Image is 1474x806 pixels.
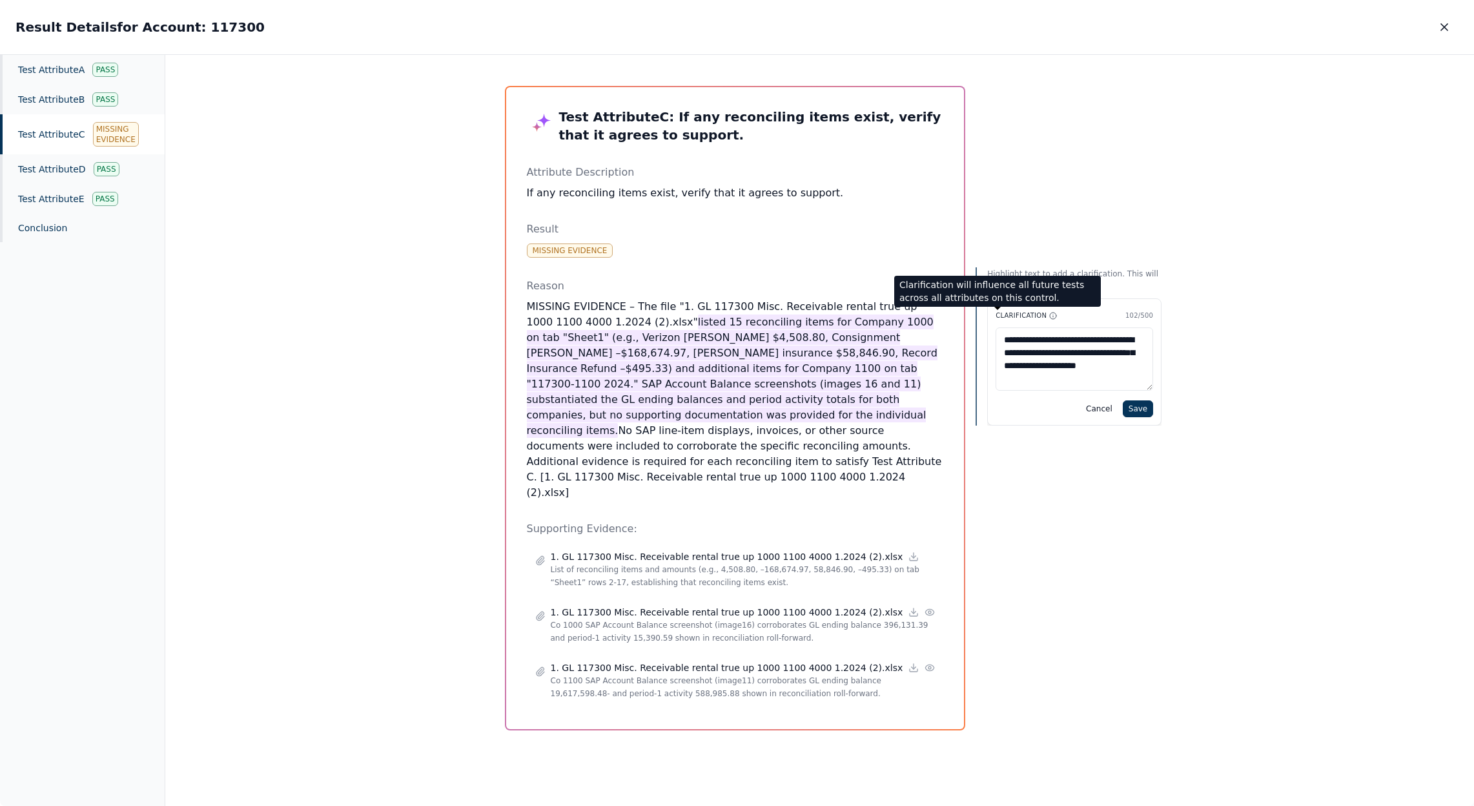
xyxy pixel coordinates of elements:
h3: Test Attribute C : If any reconciling items exist, verify that it agrees to support. [527,108,944,144]
p: Supporting Evidence: [527,521,944,537]
a: Download file [908,551,919,563]
p: Highlight text to add a clarification. This will influence future test results. [987,267,1162,293]
div: Pass [92,92,118,107]
p: Co 1100 SAP Account Balance screenshot (image11) corroborates GL ending balance 19,617,598.48- an... [551,674,936,700]
div: Pass [92,192,118,206]
span: listed 15 reconciling items for Company 1000 on tab "Sheet1" (e.g., Verizon [PERSON_NAME] $4,508.... [527,315,937,438]
p: Co 1000 SAP Account Balance screenshot (image16) corroborates GL ending balance 396,131.39 and pe... [551,619,936,645]
div: Clarification will influence all future tests across all attributes on this control. [894,276,1101,307]
p: If any reconciling items exist, verify that it agrees to support. [527,185,944,201]
div: Missing Evidence [527,243,613,258]
p: Attribute Description [527,165,944,180]
a: Download file [908,662,919,674]
button: Save [1123,400,1153,417]
p: 1. GL 117300 Misc. Receivable rental true up 1000 1100 4000 1.2024 (2).xlsx [551,606,903,619]
p: 1. GL 117300 Misc. Receivable rental true up 1000 1100 4000 1.2024 (2).xlsx [551,550,903,563]
p: Reason [527,278,944,294]
div: Pass [94,162,119,176]
span: 102 /500 [1125,312,1153,319]
div: Pass [92,63,118,77]
p: 1. GL 117300 Misc. Receivable rental true up 1000 1100 4000 1.2024 (2).xlsx [551,661,903,674]
p: List of reconciling items and amounts (e.g., 4,508.80, –168,674.97, 58,846.90, –495.33) on tab “S... [551,563,936,589]
div: Missing Evidence [93,122,139,147]
a: Download file [908,606,919,618]
button: Cancel [1081,400,1118,417]
span: Clarification [996,310,1047,322]
p: MISSING EVIDENCE – The file "1. GL 117300 Misc. Receivable rental true up 1000 1100 4000 1.2024 (... [527,299,944,501]
h2: Result Details for Account: 117300 [15,18,265,36]
p: Result [527,222,944,237]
